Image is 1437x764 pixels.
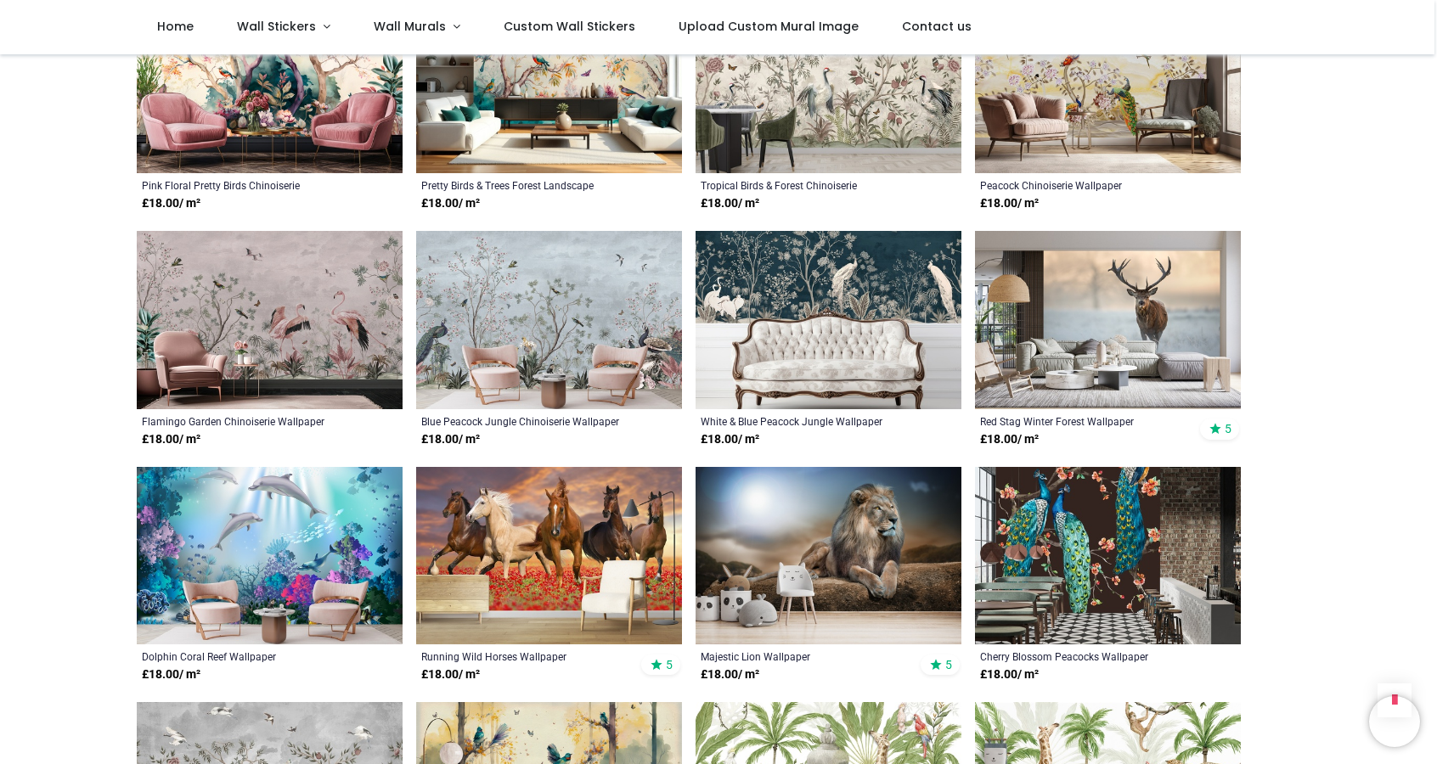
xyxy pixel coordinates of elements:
img: White & Blue Peacock Jungle Wall Mural Wallpaper [696,231,961,409]
a: Majestic Lion Wallpaper [701,649,905,663]
strong: £ 18.00 / m² [142,666,200,683]
a: White & Blue Peacock Jungle Wallpaper [701,414,905,428]
span: Wall Murals [374,18,446,35]
span: Contact us [902,18,972,35]
a: Flamingo Garden Chinoiserie Wallpaper [142,414,347,428]
a: Pretty Birds & Trees Forest Landscape Wallpaper [421,178,626,192]
a: Peacock Chinoiserie Wallpaper [980,178,1185,192]
span: 5 [945,657,952,672]
span: 5 [1225,421,1231,436]
span: Custom Wall Stickers [504,18,635,35]
strong: £ 18.00 / m² [701,666,759,683]
a: Cherry Blossom Peacocks Wallpaper [980,649,1185,663]
img: Majestic Lion Wall Mural Wallpaper [696,467,961,645]
strong: £ 18.00 / m² [421,431,480,448]
strong: £ 18.00 / m² [421,666,480,683]
span: Home [157,18,194,35]
img: Red Stag Winter Forest Wall Mural Wallpaper [975,231,1241,409]
strong: £ 18.00 / m² [701,195,759,212]
strong: £ 18.00 / m² [980,666,1039,683]
iframe: Brevo live chat [1369,696,1420,747]
a: Running Wild Horses Wallpaper [421,649,626,663]
a: Blue Peacock Jungle Chinoiserie Wallpaper [421,414,626,428]
strong: £ 18.00 / m² [142,431,200,448]
strong: £ 18.00 / m² [701,431,759,448]
a: Pink Floral Pretty Birds Chinoiserie Wallpaper [142,178,347,192]
strong: £ 18.00 / m² [142,195,200,212]
a: Dolphin Coral Reef Wallpaper [142,649,347,663]
img: Blue Peacock Jungle Chinoiserie Wall Mural Wallpaper [416,231,682,409]
strong: £ 18.00 / m² [980,195,1039,212]
strong: £ 18.00 / m² [980,431,1039,448]
img: Cherry Blossom Peacocks Wall Mural Wallpaper [975,467,1241,645]
span: 5 [666,657,673,672]
strong: £ 18.00 / m² [421,195,480,212]
img: Running Wild Horses Wall Mural Wallpaper [416,467,682,645]
img: Dolphin Coral Reef Wall Mural Wallpaper [137,467,403,645]
a: Tropical Birds & Forest Chinoiserie Wallpaper [701,178,905,192]
span: Upload Custom Mural Image [679,18,859,35]
img: Flamingo Garden Chinoiserie Wall Mural Wallpaper [137,231,403,409]
span: Wall Stickers [237,18,316,35]
a: Red Stag Winter Forest Wallpaper [980,414,1185,428]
